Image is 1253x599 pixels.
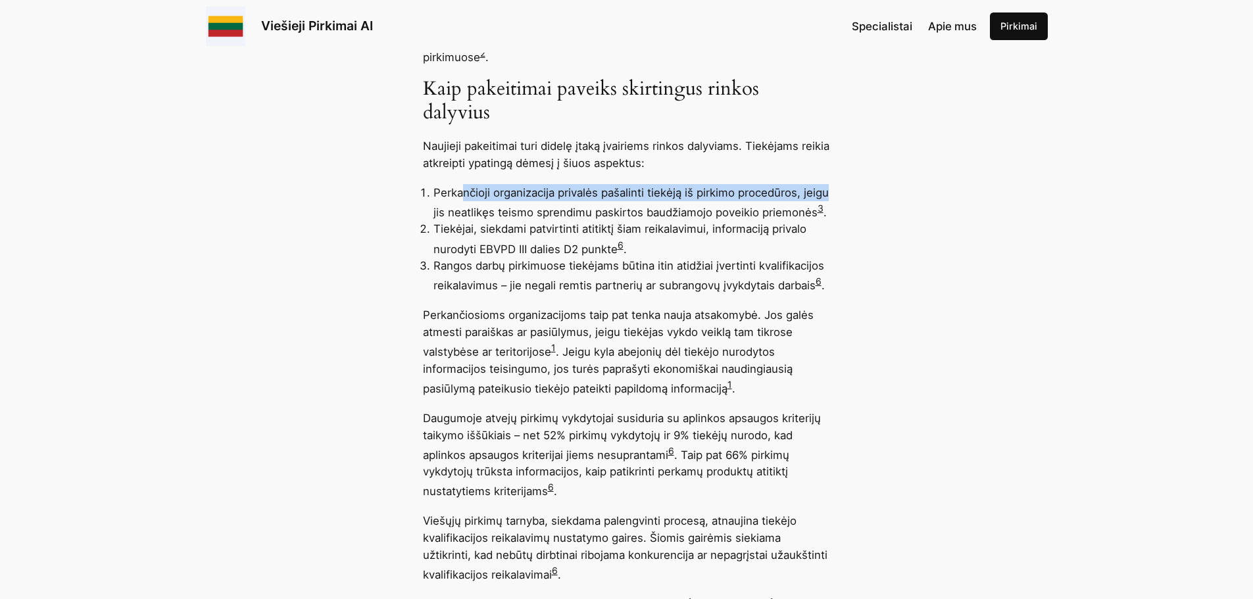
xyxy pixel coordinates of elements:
li: Perkančioji organizacija privalės pašalinti tiekėją iš pirkimo procedūros, jeigu jis neatlikęs te... [433,184,831,221]
nav: Navigation [852,18,977,35]
a: 6 [816,276,822,287]
a: Pirkimai [990,12,1048,40]
a: 6 [552,565,558,576]
a: 6 [668,445,674,456]
p: Viešųjų pirkimų tarnyba, siekdama palengvinti procesą, atnaujina tiekėjo kvalifikacijos reikalavi... [423,512,831,583]
a: 1 [551,342,556,353]
h3: Kaip pakeitimai paveiks skirtingus rinkos dalyvius [423,78,831,124]
a: 1 [727,379,732,390]
li: Rangos darbų pirkimuose tiekėjams būtina itin atidžiai įvertinti kvalifikacijos reikalavimus – ji... [433,257,831,294]
a: 6 [548,481,554,492]
a: Specialistai [852,18,912,35]
a: Apie mus [928,18,977,35]
span: Apie mus [928,20,977,33]
p: Perkančiosioms organizacijoms taip pat tenka nauja atsakomybė. Jos galės atmesti paraiškas ar pas... [423,306,831,396]
li: Tiekėjai, siekdami patvirtinti atitiktį šiam reikalavimui, informaciją privalo nurodyti EBVPD III... [433,220,831,257]
a: Viešieji Pirkimai AI [261,18,373,34]
span: Specialistai [852,20,912,33]
p: Daugumoje atvejų pirkimų vykdytojai susiduria su aplinkos apsaugos kriterijų taikymo iššūkiais – ... [423,410,831,500]
a: 3 [818,203,823,214]
img: Viešieji pirkimai logo [206,7,245,46]
a: 2 [480,47,485,59]
a: 6 [618,239,624,251]
p: Naujieji pakeitimai turi didelę įtaką įvairiems rinkos dalyviams. Tiekėjams reikia atkreipti ypat... [423,137,831,172]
